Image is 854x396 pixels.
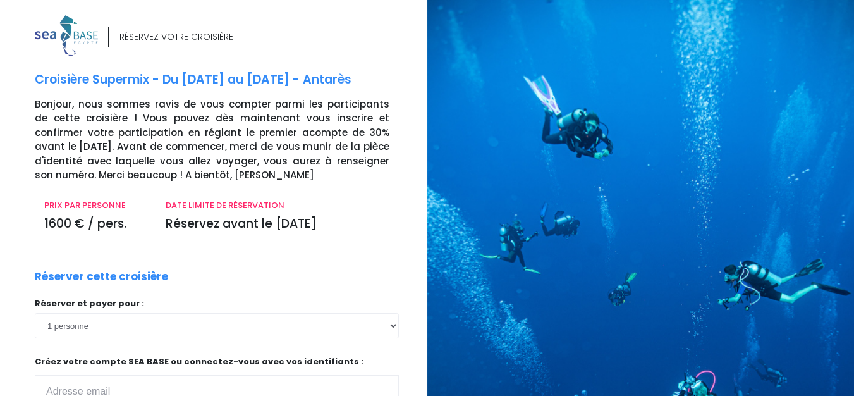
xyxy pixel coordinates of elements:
[35,15,98,56] img: logo_color1.png
[119,30,233,44] div: RÉSERVEZ VOTRE CROISIÈRE
[35,297,399,310] p: Réserver et payer pour :
[35,71,418,89] p: Croisière Supermix - Du [DATE] au [DATE] - Antarès
[166,215,389,233] p: Réservez avant le [DATE]
[35,97,418,183] p: Bonjour, nous sommes ravis de vous compter parmi les participants de cette croisière ! Vous pouve...
[166,199,389,212] p: DATE LIMITE DE RÉSERVATION
[44,199,147,212] p: PRIX PAR PERSONNE
[44,215,147,233] p: 1600 € / pers.
[35,269,168,285] p: Réserver cette croisière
